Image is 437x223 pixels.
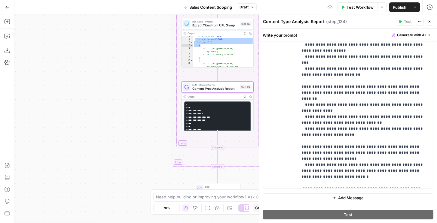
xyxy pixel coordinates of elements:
span: Copy [255,205,264,211]
div: Step 137 [240,22,252,26]
span: Publish [393,4,406,10]
div: 10 [182,59,193,62]
div: Complete [181,145,254,150]
span: ( step_134 ) [326,19,347,25]
div: 5 [182,41,193,44]
div: EndOutput [181,183,254,194]
g: Edge from step_137 to step_134 [217,68,218,81]
span: Toggle code folding, rows 10 through 14 [190,59,193,62]
div: 8 [182,53,193,56]
span: End [205,185,237,188]
button: Draft [237,3,257,11]
div: 3 [182,35,193,38]
span: Generate with AI [397,32,426,38]
button: Copy [253,204,267,212]
button: Test Workflow [337,2,377,12]
div: 11 [182,62,193,68]
span: Extract Titles from URL Group [192,23,239,28]
span: Test Workflow [347,4,374,10]
div: 7 [182,47,193,53]
div: Complete [181,164,254,169]
div: Complete [211,145,224,150]
g: Edge from step_136 to step_137 [217,4,218,18]
div: Output [188,32,241,35]
div: Output [188,95,241,98]
textarea: Content Type Analysis Report [263,19,325,25]
button: Generate with AI [389,31,433,39]
span: 78% [163,206,170,210]
span: Sales Content Scoping [189,4,232,10]
span: Draft [240,5,249,10]
div: 6 [182,44,193,47]
div: Write your prompt [259,29,437,41]
button: Test [263,210,433,219]
button: Add Message [263,193,433,202]
span: Toggle code folding, rows 6 through 9 [190,44,193,47]
div: 4 [182,38,193,41]
span: Test [404,19,411,24]
span: Output [205,188,237,193]
div: Run Code · PythonExtract Titles from URL GroupStep 137Output "urls_in_group":105, "urls_processed... [181,18,254,68]
span: Run Code · Python [192,20,239,23]
div: Complete [211,164,224,169]
span: Content Type Analysis Report [192,86,238,91]
div: 9 [182,56,193,59]
span: Test [344,212,352,218]
button: Test [396,18,414,26]
span: Toggle code folding, rows 5 through 530 [190,41,193,44]
div: Step 134 [240,85,252,89]
span: LLM · Gemini 2.5 Pro [192,83,238,87]
button: Sales Content Scoping [180,2,236,12]
g: Edge from step_90-iteration-end to end [217,169,218,182]
button: Publish [389,2,410,12]
span: Add Message [338,195,364,201]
